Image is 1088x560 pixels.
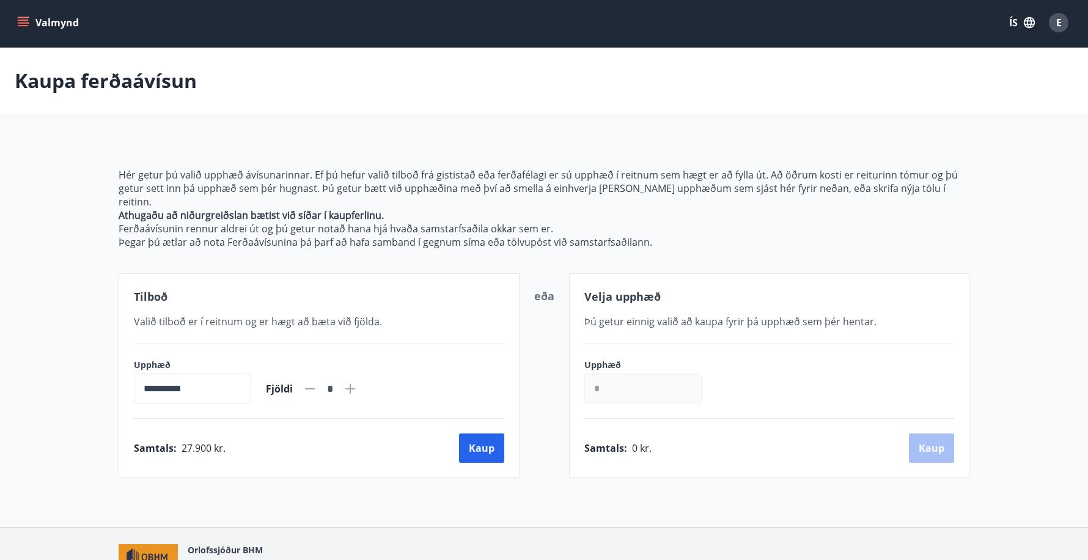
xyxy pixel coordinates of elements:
[1044,8,1073,37] button: E
[1056,16,1062,29] span: E
[119,222,969,235] p: Ferðaávísunin rennur aldrei út og þú getur notað hana hjá hvaða samstarfsaðila okkar sem er.
[15,12,84,34] button: menu
[1002,12,1042,34] button: ÍS
[134,289,167,304] span: Tilboð
[119,208,384,222] strong: Athugaðu að niðurgreiðslan bætist við síðar í kaupferlinu.
[266,382,293,396] span: Fjöldi
[584,315,877,328] span: Þú getur einnig valið að kaupa fyrir þá upphæð sem þér hentar.
[188,544,263,556] span: Orlofssjóður BHM
[119,168,969,208] p: Hér getur þú valið upphæð ávísunarinnar. Ef þú hefur valið tilboð frá gististað eða ferðafélagi e...
[584,441,627,455] span: Samtals :
[134,315,382,328] span: Valið tilboð er í reitnum og er hægt að bæta við fjölda.
[182,441,226,455] span: 27.900 kr.
[134,441,177,455] span: Samtals :
[459,433,504,463] button: Kaup
[15,67,197,94] p: Kaupa ferðaávísun
[632,441,652,455] span: 0 kr.
[134,359,251,371] label: Upphæð
[534,289,554,303] span: eða
[119,235,969,249] p: Þegar þú ætlar að nota Ferðaávísunina þá þarf að hafa samband í gegnum síma eða tölvupóst við sam...
[584,359,714,371] label: Upphæð
[584,289,661,304] span: Velja upphæð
